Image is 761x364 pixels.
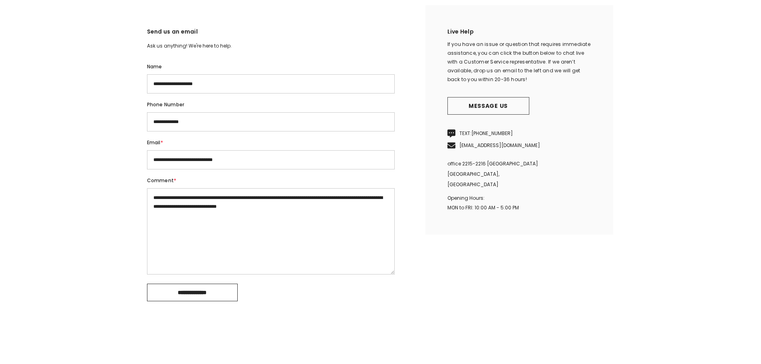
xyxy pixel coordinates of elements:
a: [EMAIL_ADDRESS][DOMAIN_NAME] [459,142,540,149]
h3: Send us an email [147,27,395,42]
label: Name [147,62,395,71]
p: Ask us anything! We're here to help. [147,42,395,50]
p: office 2215-2216 [GEOGRAPHIC_DATA] [GEOGRAPHIC_DATA], [GEOGRAPHIC_DATA] [447,159,591,190]
label: Comment [147,176,395,185]
h2: Live Help [447,27,591,40]
label: Phone number [147,100,395,109]
label: Email [147,138,395,147]
a: Message us [447,97,529,115]
span: TEXT: [459,130,513,137]
div: If you have an issue or question that requires immediate assistance, you can click the button bel... [447,40,591,84]
a: [PHONE_NUMBER] [471,130,513,137]
p: Opening Hours: MON to FRI: 10:00 AM - 5:00 PM [447,193,591,213]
